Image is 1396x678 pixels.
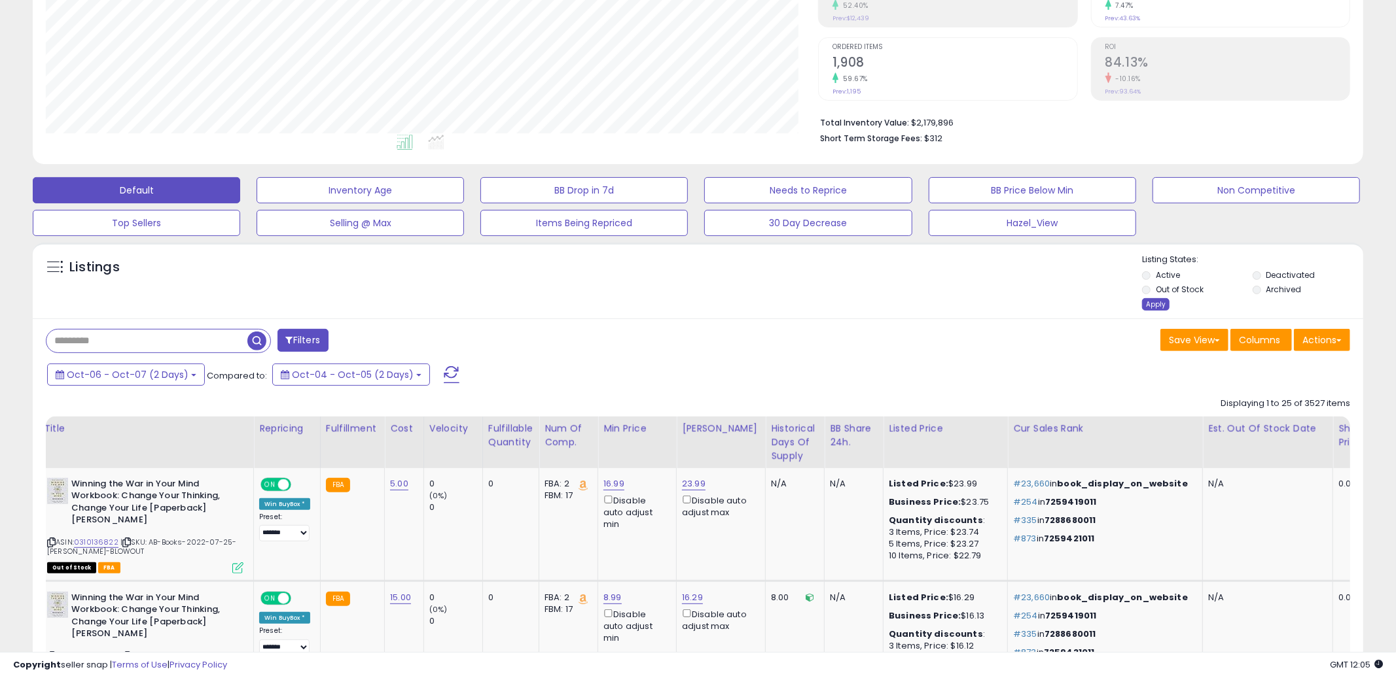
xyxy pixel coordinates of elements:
a: 16.99 [603,477,624,490]
a: 23.99 [682,477,706,490]
li: $2,179,896 [820,114,1340,129]
div: Preset: [259,513,310,542]
span: #873 [1013,532,1037,545]
span: Columns [1239,333,1280,347]
label: Archived [1266,284,1302,295]
a: 15.00 [390,591,411,604]
div: Preset: [259,626,310,656]
button: Hazel_View [929,210,1136,236]
span: Compared to: [207,369,267,382]
small: Prev: 93.64% [1105,88,1141,95]
div: FBA: 2 [545,592,588,603]
div: Disable auto adjust max [682,493,755,518]
b: Listed Price: [889,591,948,603]
div: Repricing [259,422,315,435]
div: seller snap | | [13,659,227,671]
div: Disable auto adjust min [603,607,666,644]
small: -10.16% [1111,74,1141,84]
button: Filters [277,329,329,352]
button: Save View [1160,329,1228,351]
div: N/A [771,478,814,490]
b: Total Inventory Value: [820,117,909,128]
div: 0 [429,592,482,603]
span: Ordered Items [832,44,1077,51]
span: OFF [289,479,310,490]
span: Oct-04 - Oct-05 (2 Days) [292,368,414,381]
button: BB Drop in 7d [480,177,688,203]
button: Non Competitive [1153,177,1360,203]
div: Historical Days Of Supply [771,422,819,463]
a: Privacy Policy [170,658,227,671]
div: Disable auto adjust min [603,493,666,530]
div: : [889,628,997,640]
b: Short Term Storage Fees: [820,133,922,144]
span: #254 [1013,609,1038,622]
p: in [1013,628,1192,640]
p: Listing States: [1142,254,1363,266]
small: Prev: 1,195 [832,88,861,95]
span: book_display_on_website [1058,591,1188,603]
div: $23.99 [889,478,997,490]
b: Business Price: [889,496,961,508]
div: 0 [429,615,482,627]
h5: Listings [69,258,120,277]
b: Business Price: [889,609,961,622]
small: 59.67% [838,74,868,84]
span: book_display_on_website [1058,477,1188,490]
div: Cost [390,422,418,435]
a: 5.00 [390,477,408,490]
div: 0.00 [1338,592,1360,603]
div: Apply [1142,298,1170,311]
p: in [1013,478,1192,490]
div: $23.75 [889,496,997,508]
b: Quantity discounts [889,514,983,526]
img: 419ckiJMKxL._SL40_.jpg [47,478,68,504]
span: $312 [924,132,942,144]
button: Items Being Repriced [480,210,688,236]
span: 7259421011 [1044,532,1095,545]
small: 52.40% [838,1,868,10]
span: ON [262,592,278,603]
div: 0 [429,478,482,490]
a: 16.29 [682,591,703,604]
span: #23,660 [1013,477,1050,490]
div: 10 Items, Price: $22.79 [889,550,997,562]
div: Win BuyBox * [259,498,310,510]
button: Needs to Reprice [704,177,912,203]
div: Fulfillable Quantity [488,422,533,449]
div: Est. Out Of Stock Date [1208,422,1327,435]
p: in [1013,592,1192,603]
a: 8.99 [603,591,622,604]
div: Fulfillment [326,422,379,435]
small: 7.47% [1111,1,1134,10]
span: FBA [98,562,120,573]
a: Terms of Use [112,658,168,671]
small: FBA [326,478,350,492]
button: Oct-06 - Oct-07 (2 Days) [47,364,205,386]
small: Prev: $12,439 [832,14,869,22]
div: 0.00 [1338,478,1360,490]
button: Actions [1294,329,1350,351]
span: OFF [289,592,310,603]
p: N/A [1208,478,1323,490]
div: Listed Price [889,422,1002,435]
div: Ship Price [1338,422,1365,449]
small: (0%) [429,604,448,615]
p: N/A [1208,592,1323,603]
small: Prev: 43.63% [1105,14,1141,22]
div: Displaying 1 to 25 of 3527 items [1221,398,1350,410]
div: : [889,515,997,526]
img: 419ckiJMKxL._SL40_.jpg [47,592,68,618]
div: Num of Comp. [545,422,592,449]
b: Winning the War in Your Mind Workbook: Change Your Thinking, Change Your Life [Paperback] [PERSON... [71,478,230,530]
div: FBM: 17 [545,603,588,615]
div: [PERSON_NAME] [682,422,760,435]
label: Active [1156,269,1180,280]
div: $16.29 [889,592,997,603]
div: 8.00 [771,592,814,603]
button: BB Price Below Min [929,177,1136,203]
div: ASIN: [47,478,243,572]
div: N/A [830,478,873,490]
div: Disable auto adjust max [682,607,755,632]
span: Oct-06 - Oct-07 (2 Days) [67,368,188,381]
